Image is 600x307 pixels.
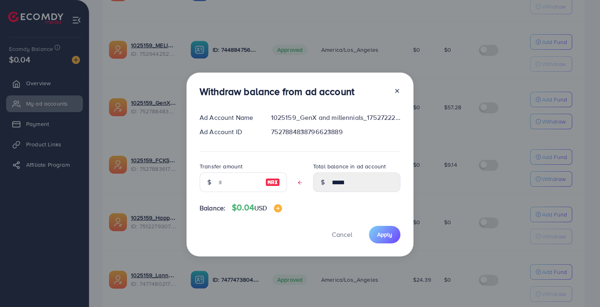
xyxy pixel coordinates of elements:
[200,162,242,170] label: Transfer amount
[369,226,400,243] button: Apply
[264,113,407,122] div: 1025159_GenX and millennials_1752722279617
[254,203,267,212] span: USD
[265,177,280,187] img: image
[232,203,282,213] h4: $0.04
[200,203,225,213] span: Balance:
[264,127,407,137] div: 7527884838796623889
[332,230,352,239] span: Cancel
[377,230,392,239] span: Apply
[193,113,264,122] div: Ad Account Name
[565,270,594,301] iframe: Chat
[274,204,282,212] img: image
[193,127,264,137] div: Ad Account ID
[313,162,386,170] label: Total balance in ad account
[322,226,362,243] button: Cancel
[200,86,354,97] h3: Withdraw balance from ad account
